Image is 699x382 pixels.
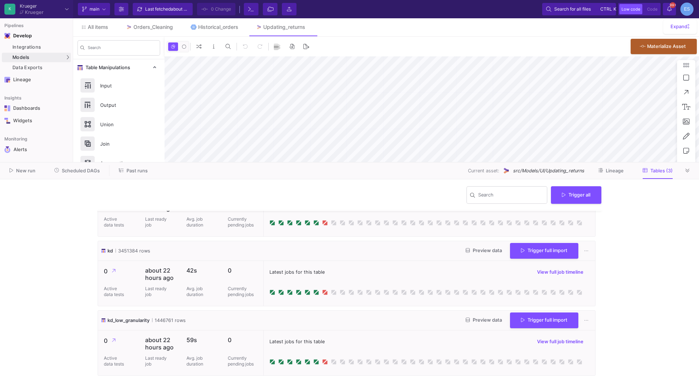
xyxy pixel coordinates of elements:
[73,95,165,115] button: Output
[513,167,584,174] span: src/Models/UI/Updating_returns
[542,3,616,15] button: Search for all filesctrlk
[600,5,612,14] span: ctrl
[269,269,325,276] span: Latest jobs for this table
[551,186,601,204] button: Trigger all
[13,77,61,83] div: Lineage
[4,105,10,111] img: Navigation icon
[460,245,508,256] button: Preview data
[171,6,208,12] span: about 3 hours ago
[228,267,257,274] p: 0
[4,77,10,83] img: Navigation icon
[13,33,24,39] div: Develop
[619,4,642,14] button: Low code
[186,336,216,344] p: 59s
[12,55,30,60] span: Models
[88,24,108,30] span: All items
[104,286,126,297] p: Active data tests
[502,167,510,175] img: UI Model
[460,315,508,326] button: Preview data
[621,7,640,12] span: Low code
[145,355,167,367] p: Last ready job
[190,24,197,30] img: Tab icon
[88,46,157,52] input: Search
[133,24,173,30] div: Orders_Cleaning
[104,216,126,228] p: Active data tests
[13,105,61,111] div: Dashboards
[62,168,100,173] span: Scheduled DAGs
[2,143,71,156] a: Navigation iconAlerts
[598,5,612,14] button: ctrlk
[13,118,61,124] div: Widgets
[680,3,694,16] div: ES
[466,248,502,253] span: Preview data
[1,165,44,176] button: New run
[73,76,165,95] button: Input
[20,4,44,8] div: Krueger
[521,317,567,323] span: Trigger full import
[2,30,71,42] mat-expansion-panel-header: Navigation iconDevelop
[145,267,175,281] p: about 22 hours ago
[152,317,186,324] span: 1446761 rows
[25,10,44,15] div: Krueger
[4,4,15,15] div: K
[78,3,110,15] button: main
[228,336,257,344] p: 0
[12,44,69,50] div: Integrations
[256,24,262,30] img: Tab icon
[663,3,676,15] button: 99+
[269,338,325,345] span: Latest jobs for this table
[613,5,616,14] span: k
[90,4,99,15] span: main
[73,76,165,195] div: Table Manipulations
[83,65,130,71] span: Table Manipulations
[647,7,657,12] span: Code
[537,339,583,344] span: View full job timeline
[670,2,676,8] span: 99+
[73,134,165,153] button: Join
[145,216,167,228] p: Last ready job
[263,24,305,30] div: Updating_returns
[145,336,175,351] p: about 22 hours ago
[12,65,69,71] div: Data Exports
[186,355,208,367] p: Avg. job duration
[554,4,591,15] span: Search for all files
[107,317,150,324] span: kd_low_granularity
[2,115,71,127] a: Navigation iconWidgets
[4,146,11,153] img: Navigation icon
[2,102,71,114] a: Navigation iconDashboards
[2,63,71,72] a: Data Exports
[133,3,193,15] button: Last fetchedabout 3 hours ago
[126,24,132,30] img: Tab icon
[101,247,106,254] img: icon
[510,243,578,259] button: Trigger full import
[96,138,146,149] div: Join
[16,168,35,173] span: New run
[521,248,567,253] span: Trigger full import
[634,165,681,176] button: Tables (3)
[104,267,133,276] p: 0
[650,168,673,173] span: Tables (3)
[73,115,165,134] button: Union
[510,312,578,328] button: Trigger full import
[96,80,146,91] div: Input
[104,336,133,345] p: 0
[46,165,109,176] button: Scheduled DAGs
[101,317,106,324] img: icon
[228,216,257,228] p: Currently pending jobs
[531,267,589,278] button: View full job timeline
[466,317,502,323] span: Preview data
[186,267,216,274] p: 42s
[198,24,238,30] div: Historical_orders
[468,167,499,174] span: Current asset:
[228,286,257,297] p: Currently pending jobs
[589,165,632,176] button: Lineage
[14,146,61,153] div: Alerts
[96,100,146,111] div: Output
[647,44,686,49] span: Materialize Asset
[73,59,165,76] mat-expansion-panel-header: Table Manipulations
[186,286,208,297] p: Avg. job duration
[645,4,660,14] button: Code
[110,165,156,176] button: Past runs
[606,168,624,173] span: Lineage
[186,216,208,228] p: Avg. job duration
